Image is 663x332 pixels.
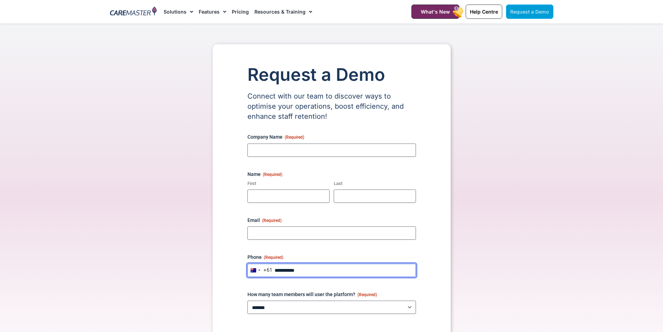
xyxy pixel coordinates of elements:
[110,7,157,17] img: CareMaster Logo
[247,180,330,187] label: First
[263,268,272,273] div: +61
[264,255,283,260] span: (Required)
[357,292,377,297] span: (Required)
[247,133,416,140] label: Company Name
[247,291,416,298] label: How many team members will user the platform?
[248,264,272,277] button: Selected country
[285,135,304,140] span: (Required)
[510,9,549,15] span: Request a Demo
[247,91,416,122] p: Connect with our team to discover ways to optimise your operations, boost efficiency, and enhance...
[247,171,282,178] legend: Name
[506,5,553,19] a: Request a Demo
[421,9,450,15] span: What's New
[470,9,498,15] span: Help Centre
[247,65,416,84] h1: Request a Demo
[247,254,416,261] label: Phone
[247,217,416,224] label: Email
[262,218,282,223] span: (Required)
[263,172,282,177] span: (Required)
[411,5,459,19] a: What's New
[466,5,502,19] a: Help Centre
[334,180,416,187] label: Last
